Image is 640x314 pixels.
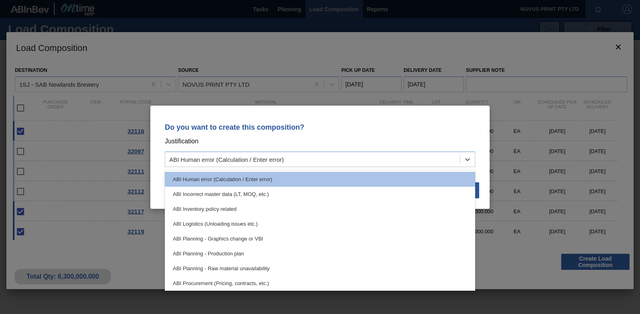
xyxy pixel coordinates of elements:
div: ABI Human error (Calculation / Enter error) [165,172,475,187]
div: ABI Planning - Production plan [165,246,475,261]
div: ABI Human error (Calculation / Enter error) [169,156,284,163]
p: Do you want to create this composition? [165,123,475,131]
div: ABI Logistics (Unloading issues etc.) [165,216,475,231]
div: ABI Planning - Raw material unavailability [165,261,475,276]
div: ABI Incorrect master data (LT, MOQ, etc.) [165,187,475,202]
div: ABI Procurement (Pricing, contracts, etc.) [165,276,475,291]
p: Justification [165,136,475,147]
div: ABI Planning - Graphics change or VBI [165,231,475,246]
div: ABI Inventory policy related [165,202,475,216]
